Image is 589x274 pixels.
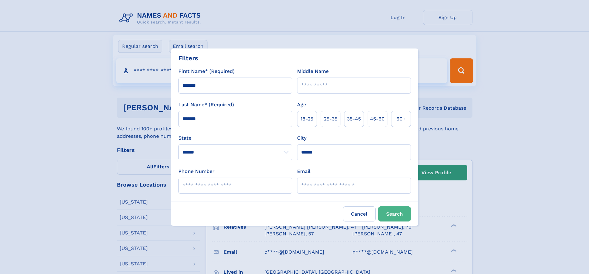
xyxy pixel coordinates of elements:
[178,101,234,108] label: Last Name* (Required)
[297,134,306,142] label: City
[297,168,310,175] label: Email
[178,168,215,175] label: Phone Number
[396,115,406,123] span: 60+
[297,101,306,108] label: Age
[378,206,411,221] button: Search
[343,206,376,221] label: Cancel
[178,134,292,142] label: State
[347,115,361,123] span: 35‑45
[297,68,329,75] label: Middle Name
[178,53,198,63] div: Filters
[370,115,385,123] span: 45‑60
[178,68,235,75] label: First Name* (Required)
[301,115,313,123] span: 18‑25
[324,115,337,123] span: 25‑35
